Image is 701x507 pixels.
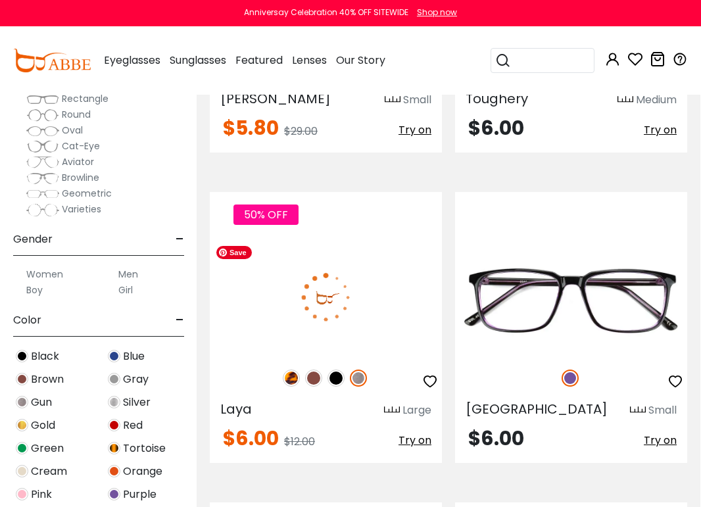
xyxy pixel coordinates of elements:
span: Pink [31,487,52,502]
span: $6.00 [468,114,524,142]
img: Gold [16,419,28,431]
img: Pink [16,488,28,500]
span: $6.00 [468,424,524,452]
span: Toughery [466,89,528,108]
span: Cat-Eye [62,139,100,153]
img: Aviator.png [26,156,59,169]
button: Try on [399,118,431,142]
span: Featured [235,53,283,68]
img: Black [16,350,28,362]
img: size ruler [617,95,633,105]
div: Medium [636,92,677,108]
img: Brown [305,370,322,387]
span: Oval [62,124,83,137]
span: $29.00 [284,124,318,139]
img: Gray [108,373,120,385]
img: Orange [108,465,120,477]
span: Silver [123,395,151,410]
span: Gray [123,372,149,387]
div: Anniversay Celebration 40% OFF SITEWIDE [244,7,408,18]
img: Red [108,419,120,431]
span: Lenses [292,53,327,68]
img: size ruler [385,95,400,105]
span: Varieties [62,203,101,216]
img: Round.png [26,109,59,122]
span: Green [31,441,64,456]
img: size ruler [384,406,400,416]
span: Our Story [336,53,385,68]
span: 50% OFF [233,205,299,225]
div: Shop now [417,7,457,18]
span: Gender [13,224,53,255]
img: Purple [562,370,579,387]
img: Green [16,442,28,454]
img: Purple Belleville - Acetate ,Universal Bridge Fit [455,239,687,356]
label: Women [26,266,63,282]
span: Cream [31,464,67,479]
img: Geometric.png [26,187,59,201]
img: Rectangle.png [26,93,59,106]
img: Varieties.png [26,203,59,217]
button: Try on [644,118,677,142]
span: Purple [123,487,157,502]
img: Browline.png [26,172,59,185]
span: Round [62,108,91,121]
img: abbeglasses.com [13,49,91,72]
span: Geometric [62,187,112,200]
button: Try on [644,429,677,452]
span: Blue [123,349,145,364]
span: [GEOGRAPHIC_DATA] [466,400,608,418]
span: Color [13,304,41,336]
span: Rectangle [62,92,109,105]
img: size ruler [630,406,646,416]
a: Shop now [410,7,457,18]
span: Tortoise [123,441,166,456]
span: Try on [644,433,677,448]
span: $5.80 [223,114,279,142]
span: $6.00 [223,424,279,452]
label: Girl [118,282,133,298]
span: Save [216,246,252,259]
span: Laya [220,400,252,418]
img: Cat-Eye.png [26,140,59,153]
img: Leopard [283,370,300,387]
img: Silver [108,396,120,408]
span: - [176,304,184,336]
span: Browline [62,171,99,184]
img: Purple [108,488,120,500]
button: Try on [399,429,431,452]
span: Gold [31,418,55,433]
span: Aviator [62,155,94,168]
img: Black [327,370,345,387]
img: Gun [350,370,367,387]
div: Large [402,402,431,418]
span: Gun [31,395,52,410]
span: - [176,224,184,255]
img: Oval.png [26,124,59,137]
span: Orange [123,464,162,479]
span: Red [123,418,143,433]
div: Small [648,402,677,418]
img: Gun [16,396,28,408]
span: Try on [399,433,431,448]
img: Tortoise [108,442,120,454]
span: Black [31,349,59,364]
span: Try on [644,122,677,137]
div: Small [403,92,431,108]
img: Brown [16,373,28,385]
span: Eyeglasses [104,53,160,68]
img: Gun Laya - Plastic ,Universal Bridge Fit [210,239,442,356]
span: $12.00 [284,434,315,449]
img: Blue [108,350,120,362]
label: Boy [26,282,43,298]
label: Men [118,266,138,282]
span: Sunglasses [170,53,226,68]
span: [PERSON_NAME] [220,89,331,108]
span: Brown [31,372,64,387]
img: Cream [16,465,28,477]
span: Try on [399,122,431,137]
